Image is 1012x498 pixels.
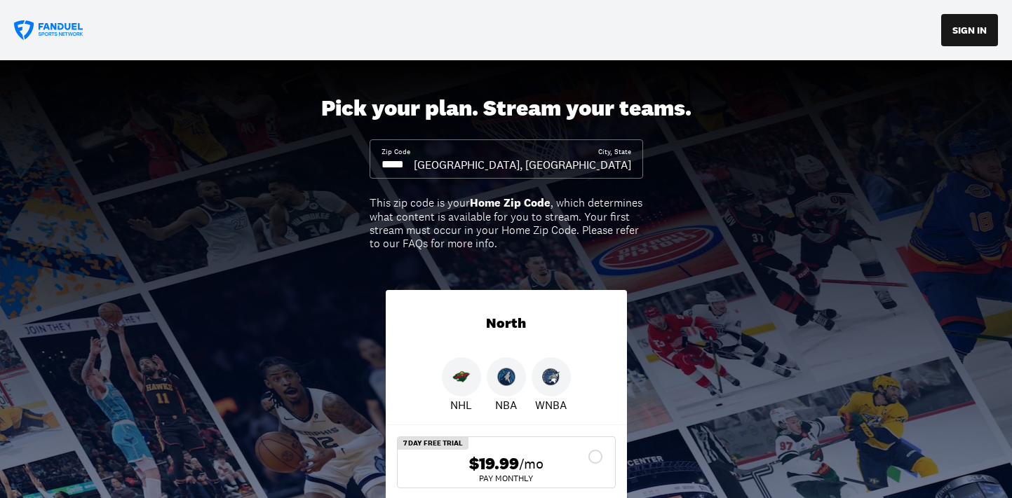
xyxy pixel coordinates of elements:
[495,396,517,413] p: NBA
[598,147,631,157] div: City, State
[382,147,410,157] div: Zip Code
[398,437,468,450] div: 7 Day Free Trial
[386,290,627,357] div: North
[452,368,471,386] img: Wild
[535,396,567,413] p: WNBA
[370,196,643,250] div: This zip code is your , which determines what content is available for you to stream. Your first ...
[519,454,544,473] span: /mo
[497,368,515,386] img: Timberwolves
[321,95,691,122] div: Pick your plan. Stream your teams.
[409,474,604,483] div: Pay Monthly
[450,396,472,413] p: NHL
[470,195,551,210] b: Home Zip Code
[414,157,631,172] div: [GEOGRAPHIC_DATA], [GEOGRAPHIC_DATA]
[941,14,998,46] button: SIGN IN
[469,454,519,474] span: $19.99
[542,368,560,386] img: Lynx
